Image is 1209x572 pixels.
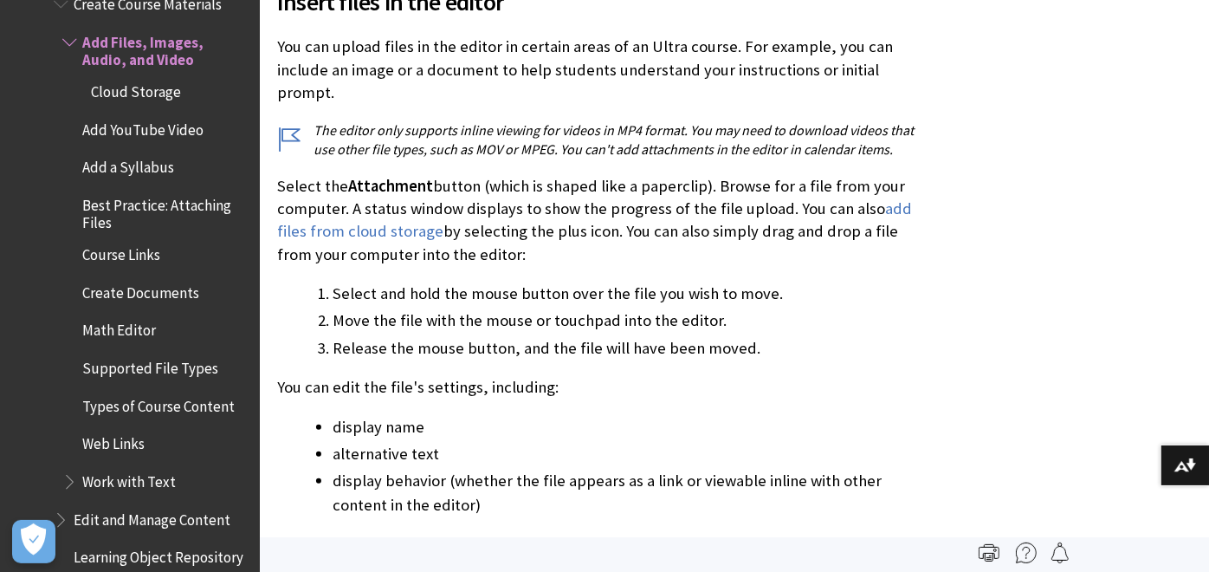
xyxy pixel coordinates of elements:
[82,316,156,340] span: Math Editor
[74,543,243,567] span: Learning Object Repository
[1050,543,1070,563] img: Follow this page
[74,505,230,529] span: Edit and Manage Content
[82,278,199,302] span: Create Documents
[979,543,999,563] img: Print
[91,77,181,101] span: Cloud Storage
[82,28,248,68] span: Add Files, Images, Audio, and Video
[82,354,218,377] span: Supported File Types
[348,176,433,196] span: Attachment
[277,120,935,159] p: The editor only supports inline viewing for videos in MP4 format. You may need to download videos...
[277,198,912,242] a: add files from cloud storage
[82,392,235,415] span: Types of Course Content
[12,520,55,563] button: Open Preferences
[277,36,935,104] p: You can upload files in the editor in certain areas of an Ultra course. For example, you can incl...
[333,336,935,361] li: Release the mouse button, and the file will have been moved.
[277,175,935,266] p: Select the button (which is shaped like a paperclip). Browse for a file from your computer. A sta...
[333,442,935,466] li: alternative text
[82,240,160,263] span: Course Links
[82,467,176,491] span: Work with Text
[333,309,935,333] li: Move the file with the mouse or touchpad into the editor.
[82,191,248,231] span: Best Practice: Attaching Files
[1016,543,1037,563] img: More help
[82,430,145,453] span: Web Links
[82,153,174,176] span: Add a Syllabus
[82,115,204,139] span: Add YouTube Video
[277,376,935,399] p: You can edit the file's settings, including:
[333,415,935,439] li: display name
[333,469,935,517] li: display behavior (whether the file appears as a link or viewable inline with other content in the...
[333,282,935,306] li: Select and hold the mouse button over the file you wish to move.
